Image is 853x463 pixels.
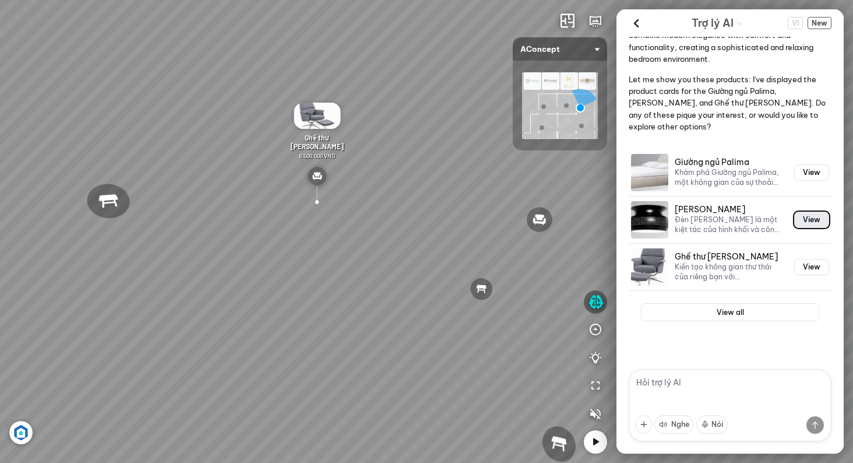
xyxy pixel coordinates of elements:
button: Change language [788,17,803,29]
button: View [794,259,829,275]
p: Kiến tạo không gian thư thái của riêng bạn với [PERSON_NAME]. Thiết kế lưng cao thanh lịch cùng đ... [675,262,780,282]
div: AI Guide options [692,14,743,32]
p: Let me show you these products: I've displayed the product cards for the Giường ngủ Palima, [PERS... [629,73,831,133]
span: New [808,17,831,29]
span: Ghế thư [PERSON_NAME] [291,134,344,150]
p: Đèn [PERSON_NAME] là một kiệt tác của hình khối và công năng, hòa quyện giữa sự đơn giản của phon... [675,215,780,235]
button: New Chat [808,17,831,29]
img: Artboard_6_4x_1_F4RHW9YJWHU.jpg [9,421,33,444]
span: AConcept [520,37,600,61]
button: Nghe [654,415,694,434]
span: Trợ lý AI [692,15,734,31]
h3: Ghế thư [PERSON_NAME] [675,252,780,262]
h3: [PERSON_NAME] [675,205,780,215]
p: Khám phá Giường ngủ Palima, một không gian của sự thoải mái hiện đại và vẻ đẹp tinh tế. Khung giư... [675,167,780,188]
button: View all [641,303,819,322]
img: Đèn trần Reno [631,201,668,238]
img: AConcept_CTMHTJT2R6E4.png [522,72,598,139]
button: View [794,164,829,181]
button: Nói [696,415,728,434]
img: Ghế thư giãn Alura [631,248,668,286]
button: View [794,212,829,228]
img: type_sofa_CL2K24RXHCN6.svg [308,167,326,185]
img: Giường ngủ Palima [631,154,668,191]
h3: Giường ngủ Palima [675,157,780,167]
span: 9.500.000 VND [299,152,335,159]
img: Gh__th__gi_n_Al_VLUMKJWJ77CD.gif [294,103,340,129]
span: VI [788,17,803,29]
